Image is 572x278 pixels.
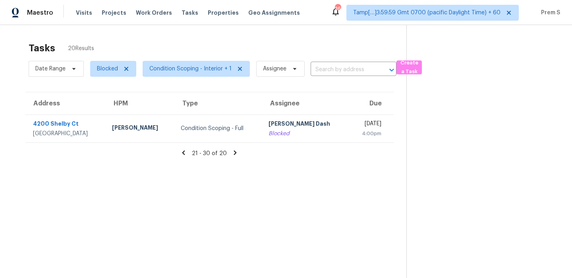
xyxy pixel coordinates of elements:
[192,151,227,156] span: 21 - 30 of 20
[335,5,340,13] div: 360
[29,44,55,52] h2: Tasks
[112,124,168,134] div: [PERSON_NAME]
[102,9,126,17] span: Projects
[97,65,118,73] span: Blocked
[182,10,198,16] span: Tasks
[262,92,349,115] th: Assignee
[269,120,342,130] div: [PERSON_NAME] Dash
[400,58,418,77] span: Create a Task
[353,9,500,17] span: Tamp[…]3:59:59 Gmt 0700 (pacific Daylight Time) + 60
[76,9,92,17] span: Visits
[136,9,172,17] span: Work Orders
[396,60,422,74] button: Create a Task
[248,9,300,17] span: Geo Assignments
[349,92,394,115] th: Due
[181,124,256,132] div: Condition Scoping - Full
[356,120,381,130] div: [DATE]
[35,65,66,73] span: Date Range
[311,64,374,76] input: Search by address
[263,65,286,73] span: Assignee
[106,92,174,115] th: HPM
[356,130,381,138] div: 4:00pm
[386,64,397,76] button: Open
[269,130,342,138] div: Blocked
[174,92,263,115] th: Type
[25,92,106,115] th: Address
[27,9,53,17] span: Maestro
[149,65,232,73] span: Condition Scoping - Interior + 1
[68,45,94,52] span: 20 Results
[208,9,239,17] span: Properties
[33,120,99,130] div: 4200 Shelby Ct
[538,9,560,17] span: Prem S
[33,130,99,138] div: [GEOGRAPHIC_DATA]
